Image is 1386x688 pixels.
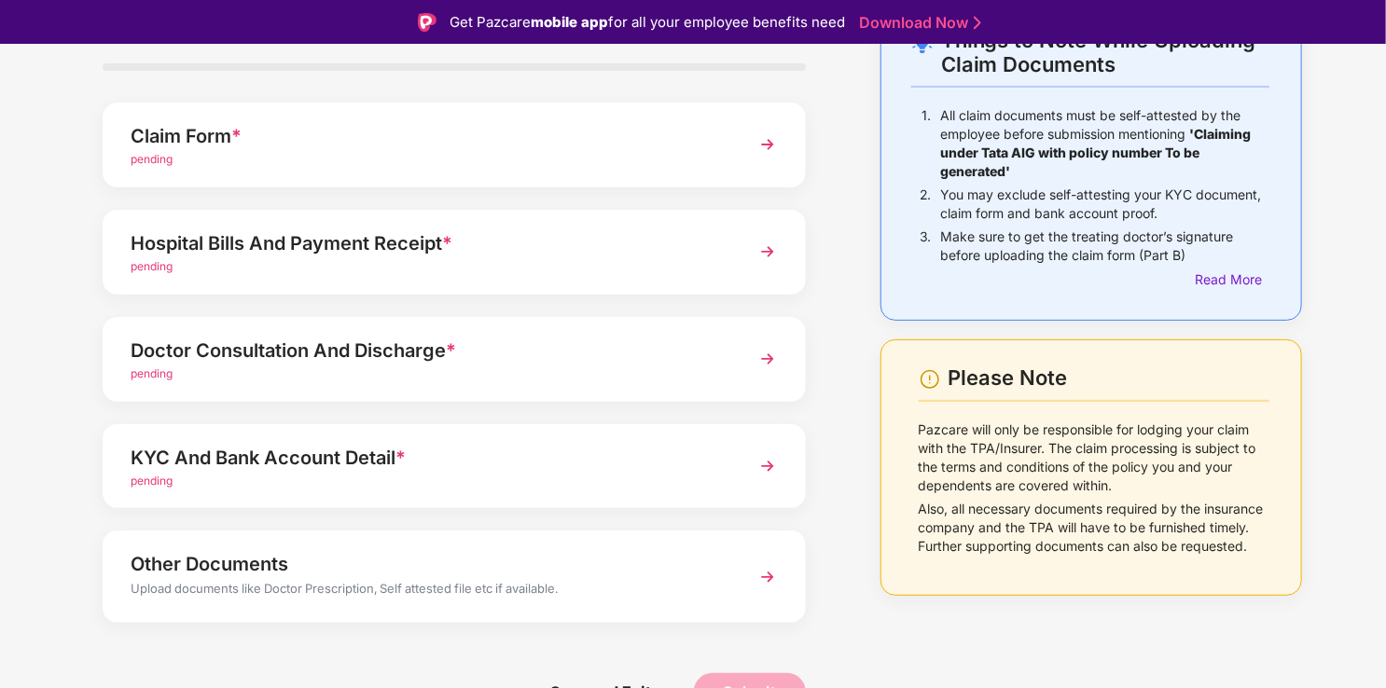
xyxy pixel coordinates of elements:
img: svg+xml;base64,PHN2ZyBpZD0iTmV4dCIgeG1sbnM9Imh0dHA6Ly93d3cudzMub3JnLzIwMDAvc3ZnIiB3aWR0aD0iMzYiIG... [751,560,784,594]
div: Please Note [948,365,1269,391]
p: Make sure to get the treating doctor’s signature before uploading the claim form (Part B) [941,227,1269,265]
div: Get Pazcare for all your employee benefits need [450,11,845,34]
div: Doctor Consultation And Discharge [131,336,724,365]
span: pending [131,366,173,380]
p: 2. [920,186,932,223]
div: Other Documents [131,549,724,579]
p: Pazcare will only be responsible for lodging your claim with the TPA/Insurer. The claim processin... [919,420,1269,495]
p: You may exclude self-attesting your KYC document, claim form and bank account proof. [941,186,1269,223]
img: svg+xml;base64,PHN2ZyBpZD0iV2FybmluZ18tXzI0eDI0IiBkYXRhLW5hbWU9Ildhcm5pbmcgLSAyNHgyNCIgeG1sbnM9Im... [919,368,941,391]
div: Hospital Bills And Payment Receipt [131,228,724,258]
img: Stroke [974,13,981,33]
span: pending [131,259,173,273]
a: Download Now [859,13,976,33]
span: pending [131,152,173,166]
img: Logo [418,13,437,32]
div: Things to Note While Uploading Claim Documents [941,28,1269,76]
img: svg+xml;base64,PHN2ZyBpZD0iTmV4dCIgeG1sbnM9Imh0dHA6Ly93d3cudzMub3JnLzIwMDAvc3ZnIiB3aWR0aD0iMzYiIG... [751,342,784,376]
div: Read More [1195,269,1269,290]
p: 1. [922,106,932,181]
img: svg+xml;base64,PHN2ZyBpZD0iTmV4dCIgeG1sbnM9Imh0dHA6Ly93d3cudzMub3JnLzIwMDAvc3ZnIiB3aWR0aD0iMzYiIG... [751,449,784,483]
div: Claim Form [131,121,724,151]
div: Upload documents like Doctor Prescription, Self attested file etc if available. [131,579,724,603]
p: All claim documents must be self-attested by the employee before submission mentioning [941,106,1269,181]
p: Also, all necessary documents required by the insurance company and the TPA will have to be furni... [919,500,1269,556]
span: pending [131,474,173,488]
p: 3. [920,227,932,265]
strong: mobile app [531,13,608,31]
b: 'Claiming under Tata AIG with policy number To be generated' [941,126,1252,179]
img: svg+xml;base64,PHN2ZyBpZD0iTmV4dCIgeG1sbnM9Imh0dHA6Ly93d3cudzMub3JnLzIwMDAvc3ZnIiB3aWR0aD0iMzYiIG... [751,235,784,268]
img: svg+xml;base64,PHN2ZyBpZD0iTmV4dCIgeG1sbnM9Imh0dHA6Ly93d3cudzMub3JnLzIwMDAvc3ZnIiB3aWR0aD0iMzYiIG... [751,128,784,161]
div: KYC And Bank Account Detail [131,443,724,473]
